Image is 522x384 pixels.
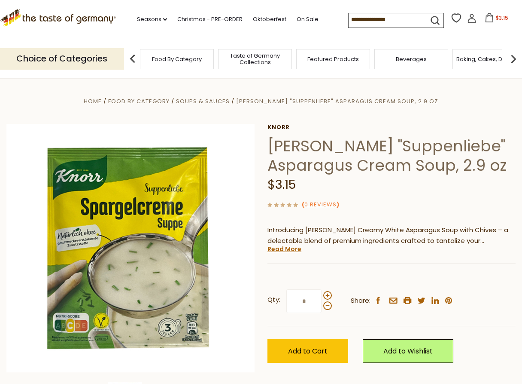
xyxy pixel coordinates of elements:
img: Knorr Spargelcreme suppe [6,124,255,372]
span: Add to Cart [288,346,328,356]
a: On Sale [297,15,319,24]
input: Qty: [286,289,322,313]
a: Home [84,97,102,105]
a: Knorr [267,124,516,131]
a: Seasons [137,15,167,24]
a: Food By Category [152,56,202,62]
span: $3.15 [267,176,296,193]
button: $3.15 [478,13,515,26]
a: Read More [267,245,301,253]
a: 0 Reviews [304,200,337,209]
a: Featured Products [307,56,359,62]
a: Soups & Sauces [176,97,230,105]
a: Food By Category [108,97,170,105]
a: Oktoberfest [253,15,286,24]
span: Introducing [PERSON_NAME] Creamy White Asparagus Soup with Chives – a delectable blend of premium... [267,225,508,256]
img: next arrow [505,50,522,68]
span: $3.15 [496,14,508,22]
h1: [PERSON_NAME] "Suppenliebe" Asparagus Cream Soup, 2.9 oz [267,136,516,175]
a: Beverages [396,56,427,62]
span: ( ) [302,200,339,209]
button: Add to Cart [267,339,348,363]
a: Christmas - PRE-ORDER [177,15,243,24]
img: previous arrow [124,50,141,68]
a: Add to Wishlist [363,339,453,363]
a: Taste of Germany Collections [221,52,289,65]
a: [PERSON_NAME] "Suppenliebe" Asparagus Cream Soup, 2.9 oz [236,97,438,105]
span: Share: [351,295,370,306]
strong: Qty: [267,295,280,305]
